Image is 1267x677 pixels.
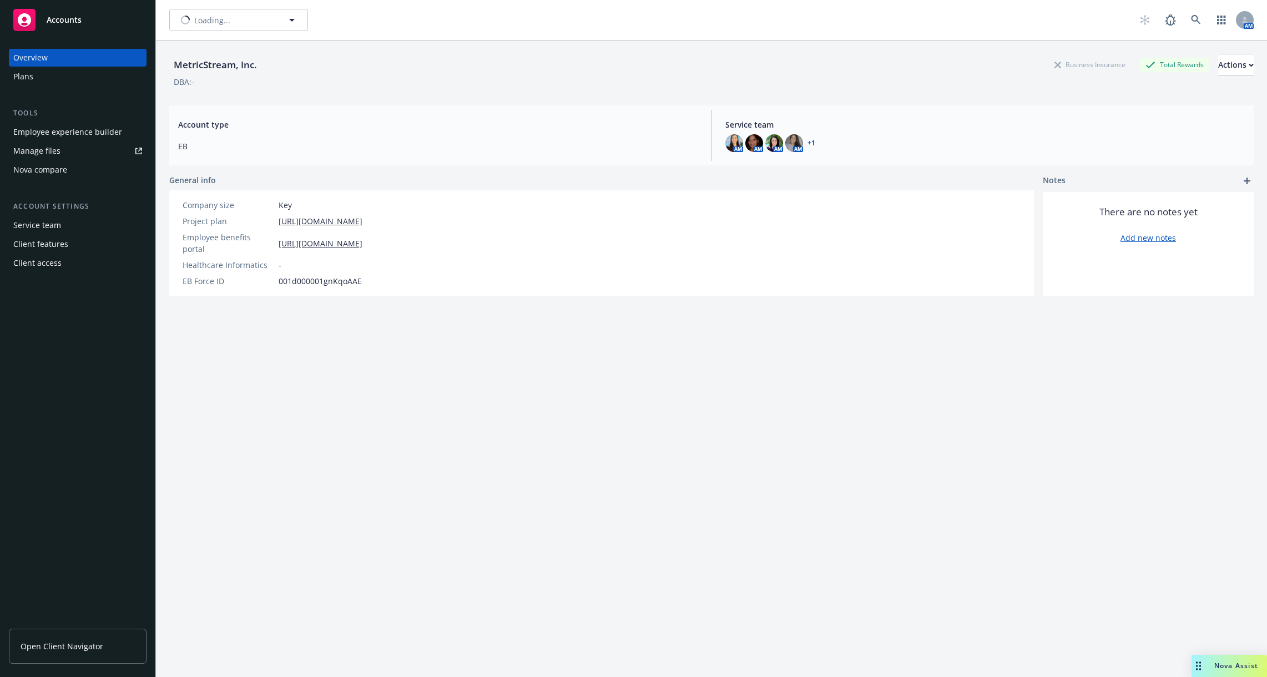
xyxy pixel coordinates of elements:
img: photo [785,134,803,152]
div: Employee benefits portal [183,231,274,255]
div: Actions [1218,54,1254,75]
a: Switch app [1210,9,1233,31]
a: Manage files [9,142,147,160]
span: Service team [725,119,1245,130]
div: Employee experience builder [13,123,122,141]
div: Total Rewards [1140,58,1209,72]
a: Search [1185,9,1207,31]
img: photo [745,134,763,152]
div: Business Insurance [1049,58,1131,72]
a: Client access [9,254,147,272]
div: Account settings [9,201,147,212]
a: [URL][DOMAIN_NAME] [279,215,362,227]
div: Nova compare [13,161,67,179]
div: EB Force ID [183,275,274,287]
a: Service team [9,216,147,234]
span: Notes [1043,174,1066,188]
span: EB [178,140,698,152]
div: Project plan [183,215,274,227]
span: There are no notes yet [1099,205,1198,219]
div: MetricStream, Inc. [169,58,261,72]
div: Client access [13,254,62,272]
span: 001d000001gnKqoAAE [279,275,362,287]
div: Service team [13,216,61,234]
a: Start snowing [1134,9,1156,31]
div: Client features [13,235,68,253]
div: DBA: - [174,76,194,88]
div: Overview [13,49,48,67]
a: Nova compare [9,161,147,179]
span: Loading... [194,14,230,26]
a: Overview [9,49,147,67]
div: Tools [9,108,147,119]
a: Employee experience builder [9,123,147,141]
span: Account type [178,119,698,130]
button: Nova Assist [1192,655,1267,677]
div: Company size [183,199,274,211]
button: Actions [1218,54,1254,76]
a: Client features [9,235,147,253]
span: General info [169,174,216,186]
a: add [1240,174,1254,188]
div: Drag to move [1192,655,1205,677]
a: Add new notes [1120,232,1176,244]
div: Manage files [13,142,60,160]
img: photo [725,134,743,152]
span: - [279,259,281,271]
a: Plans [9,68,147,85]
span: Accounts [47,16,82,24]
a: [URL][DOMAIN_NAME] [279,238,362,249]
span: Open Client Navigator [21,640,103,652]
div: Plans [13,68,33,85]
div: Healthcare Informatics [183,259,274,271]
a: Report a Bug [1159,9,1182,31]
span: Nova Assist [1214,661,1258,670]
a: +1 [807,140,815,146]
a: Accounts [9,4,147,36]
span: Key [279,199,292,211]
img: photo [765,134,783,152]
button: Loading... [169,9,308,31]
